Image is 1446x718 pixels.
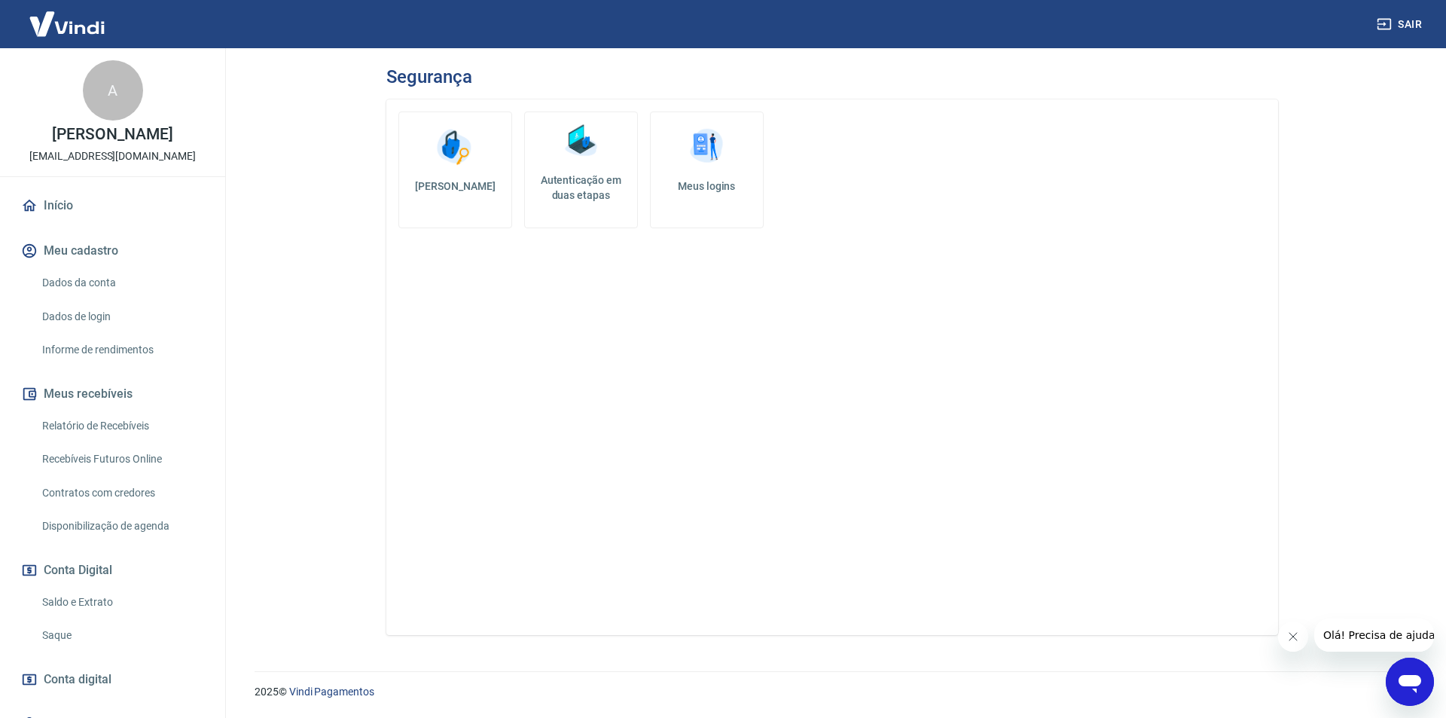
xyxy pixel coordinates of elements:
img: Meus logins [684,124,729,170]
a: Conta digital [18,663,207,696]
a: Informe de rendimentos [36,335,207,365]
h3: Segurança [386,66,471,87]
a: Saque [36,620,207,651]
button: Meu cadastro [18,234,207,267]
h5: [PERSON_NAME] [411,179,499,194]
a: Contratos com credores [36,478,207,509]
a: Meus logins [650,112,764,228]
a: Vindi Pagamentos [289,686,374,698]
div: A [83,60,143,121]
p: [EMAIL_ADDRESS][DOMAIN_NAME] [29,148,196,164]
span: Conta digital [44,669,111,690]
p: [PERSON_NAME] [52,127,172,142]
a: Dados da conta [36,267,207,298]
a: Relatório de Recebíveis [36,411,207,441]
a: Dados de login [36,301,207,332]
a: Disponibilização de agenda [36,511,207,542]
iframe: Fechar mensagem [1278,622,1308,652]
iframe: Botão para abrir a janela de mensagens [1386,658,1434,706]
iframe: Mensagem da empresa [1314,619,1434,652]
img: Vindi [18,1,116,47]
span: Olá! Precisa de ajuda? [9,11,127,23]
button: Sair [1374,11,1428,38]
a: Autenticação em duas etapas [524,112,638,228]
img: Autenticação em duas etapas [558,118,603,163]
a: [PERSON_NAME] [398,112,512,228]
p: 2025 © [255,684,1410,700]
h5: Autenticação em duas etapas [531,173,631,203]
a: Início [18,189,207,222]
img: Alterar senha [432,124,477,170]
a: Saldo e Extrato [36,587,207,618]
h5: Meus logins [663,179,751,194]
a: Recebíveis Futuros Online [36,444,207,475]
button: Meus recebíveis [18,377,207,411]
button: Conta Digital [18,554,207,587]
